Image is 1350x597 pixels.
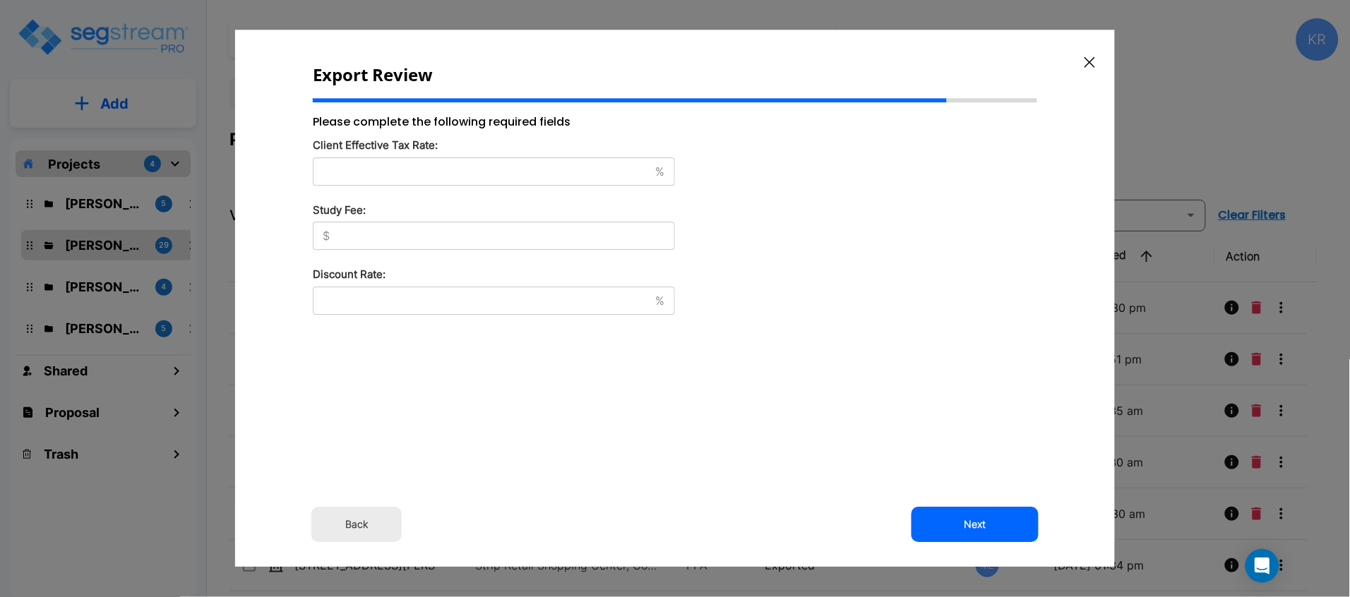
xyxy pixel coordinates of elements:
p: % [656,163,665,180]
p: % [656,292,665,309]
p: Client Effective Tax Rate: [313,138,675,154]
p: Export Review [313,65,1037,84]
p: $ [323,227,330,244]
button: Next [912,507,1039,543]
p: Please complete the following required fields [313,114,675,131]
button: Back [311,507,402,543]
div: Open Intercom Messenger [1246,549,1279,583]
p: Study Fee: [313,203,675,219]
p: Discount Rate: [313,267,675,283]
